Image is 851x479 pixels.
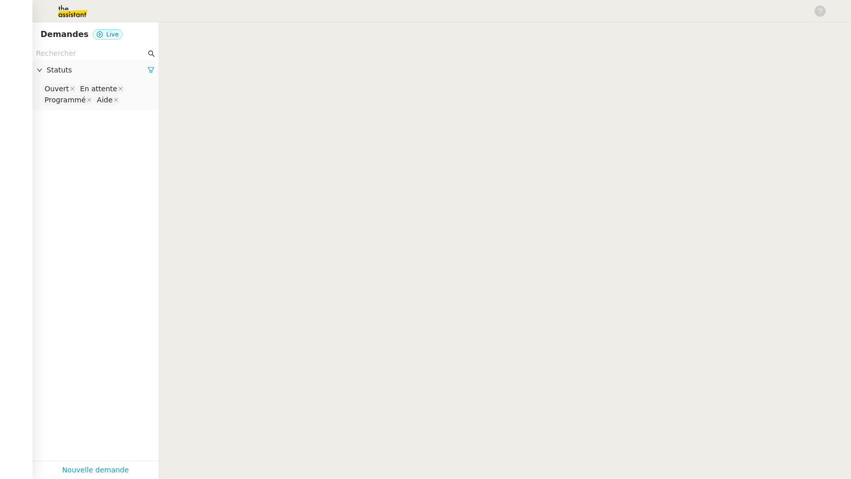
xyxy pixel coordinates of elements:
nz-select-item: Ouvert [42,84,76,94]
input: Rechercher [36,48,146,59]
nz-select-item: Aide [94,95,120,105]
nz-select-item: Programmé [42,95,93,105]
div: En attente [80,84,117,93]
div: Statuts [32,60,159,80]
div: Aide [97,95,112,104]
nz-select-item: En attente [78,84,125,94]
a: Nouvelle demande [62,464,129,476]
nz-page-header-title: Demandes [41,27,89,42]
span: Live [106,31,119,38]
div: Ouvert [45,84,69,93]
span: Statuts [47,64,147,76]
div: Programmé [45,95,86,104]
